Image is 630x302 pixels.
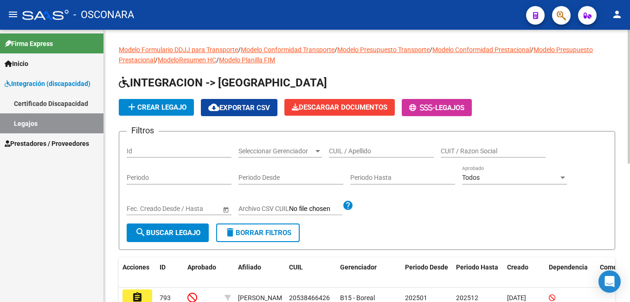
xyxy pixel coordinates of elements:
[503,257,545,288] datatable-header-cell: Creado
[184,257,221,288] datatable-header-cell: Aprobado
[5,59,28,69] span: Inicio
[158,56,216,64] a: ModeloResumen HC
[432,46,531,53] a: Modelo Conformidad Prestacional
[456,263,498,271] span: Periodo Hasta
[156,257,184,288] datatable-header-cell: ID
[122,263,149,271] span: Acciones
[208,102,219,113] mat-icon: cloud_download
[73,5,134,25] span: - OSCONARA
[507,294,526,302] span: [DATE]
[5,39,53,49] span: Firma Express
[289,205,342,213] input: Archivo CSV CUIL
[402,99,472,116] button: -Legajos
[289,263,303,271] span: CUIL
[336,257,401,288] datatable-header-cell: Gerenciador
[119,257,156,288] datatable-header-cell: Acciones
[292,103,387,112] span: Descargar Documentos
[340,263,377,271] span: Gerenciador
[127,223,209,242] button: Buscar Legajo
[160,294,171,302] span: 793
[127,205,161,213] input: Fecha inicio
[126,101,137,112] mat-icon: add
[342,200,354,211] mat-icon: help
[405,294,427,302] span: 202501
[285,257,336,288] datatable-header-cell: CUIL
[409,104,435,112] span: -
[452,257,503,288] datatable-header-cell: Periodo Hasta
[127,124,159,137] h3: Filtros
[221,204,231,214] button: Open calendar
[462,174,480,181] span: Todos
[135,229,200,237] span: Buscar Legajo
[456,294,478,302] span: 202512
[119,76,327,89] span: INTEGRACION -> [GEOGRAPHIC_DATA]
[208,104,270,112] span: Exportar CSV
[238,205,289,212] span: Archivo CSV CUIL
[219,56,275,64] a: Modelo Planilla FIM
[598,270,621,293] div: Open Intercom Messenger
[187,263,216,271] span: Aprobado
[284,99,395,116] button: Descargar Documentos
[238,263,261,271] span: Afiliado
[401,257,452,288] datatable-header-cell: Periodo Desde
[5,138,89,149] span: Prestadores / Proveedores
[545,257,596,288] datatable-header-cell: Dependencia
[337,46,430,53] a: Modelo Presupuesto Transporte
[168,205,214,213] input: Fecha fin
[160,263,166,271] span: ID
[611,9,623,20] mat-icon: person
[126,103,186,112] span: Crear Legajo
[5,79,90,89] span: Integración (discapacidad)
[225,229,291,237] span: Borrar Filtros
[435,104,464,112] span: Legajos
[549,263,588,271] span: Dependencia
[507,263,528,271] span: Creado
[234,257,285,288] datatable-header-cell: Afiliado
[201,99,277,116] button: Exportar CSV
[340,294,375,302] span: B15 - Boreal
[241,46,334,53] a: Modelo Conformidad Transporte
[289,294,330,302] span: 20538466426
[7,9,19,20] mat-icon: menu
[135,227,146,238] mat-icon: search
[119,99,194,116] button: Crear Legajo
[119,46,238,53] a: Modelo Formulario DDJJ para Transporte
[225,227,236,238] mat-icon: delete
[216,223,300,242] button: Borrar Filtros
[405,263,448,271] span: Periodo Desde
[238,147,314,155] span: Seleccionar Gerenciador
